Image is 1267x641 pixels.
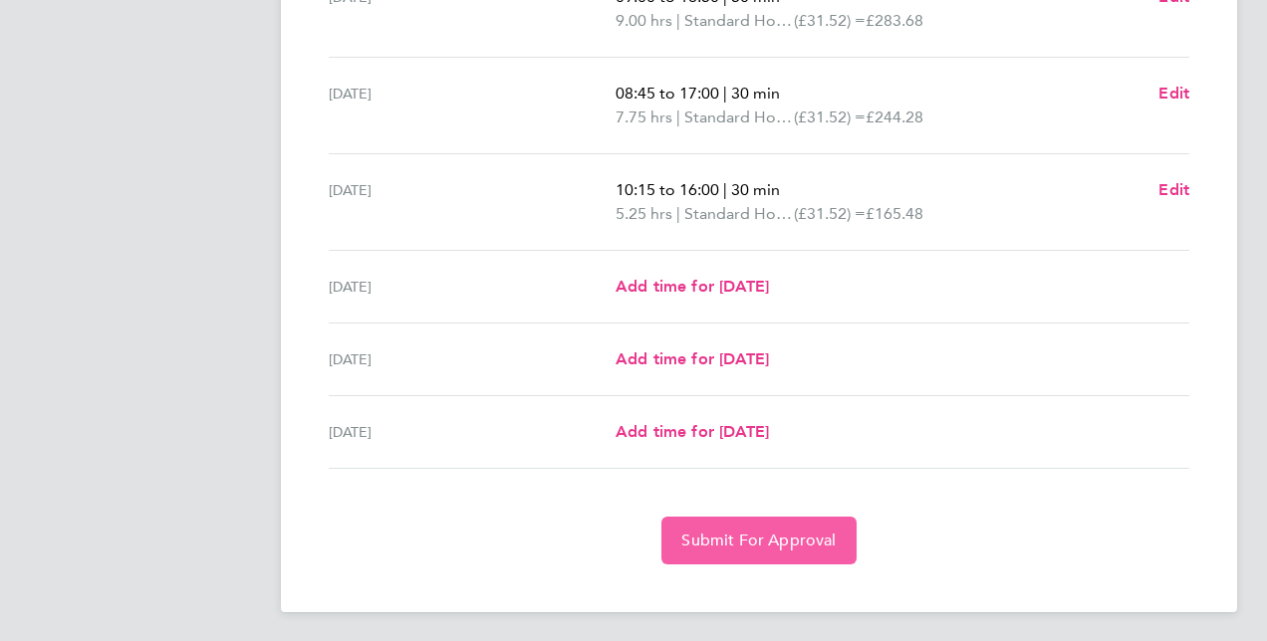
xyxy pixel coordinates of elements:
[676,204,680,223] span: |
[616,84,719,103] span: 08:45 to 17:00
[616,11,672,30] span: 9.00 hrs
[1158,180,1189,199] span: Edit
[616,347,769,371] a: Add time for [DATE]
[1158,178,1189,202] a: Edit
[616,277,769,296] span: Add time for [DATE]
[794,204,866,223] span: (£31.52) =
[676,11,680,30] span: |
[794,11,866,30] span: (£31.52) =
[616,422,769,441] span: Add time for [DATE]
[866,204,923,223] span: £165.48
[681,531,836,550] span: Submit For Approval
[723,180,727,199] span: |
[661,517,856,564] button: Submit For Approval
[1158,84,1189,103] span: Edit
[329,275,616,299] div: [DATE]
[866,107,923,126] span: £244.28
[616,275,769,299] a: Add time for [DATE]
[723,84,727,103] span: |
[684,9,794,33] span: Standard Hourly
[616,420,769,444] a: Add time for [DATE]
[794,107,866,126] span: (£31.52) =
[616,107,672,126] span: 7.75 hrs
[329,347,616,371] div: [DATE]
[731,180,780,199] span: 30 min
[866,11,923,30] span: £283.68
[616,180,719,199] span: 10:15 to 16:00
[616,349,769,368] span: Add time for [DATE]
[616,204,672,223] span: 5.25 hrs
[329,420,616,444] div: [DATE]
[329,82,616,129] div: [DATE]
[329,178,616,226] div: [DATE]
[1158,82,1189,106] a: Edit
[731,84,780,103] span: 30 min
[684,106,794,129] span: Standard Hourly
[684,202,794,226] span: Standard Hourly
[676,107,680,126] span: |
